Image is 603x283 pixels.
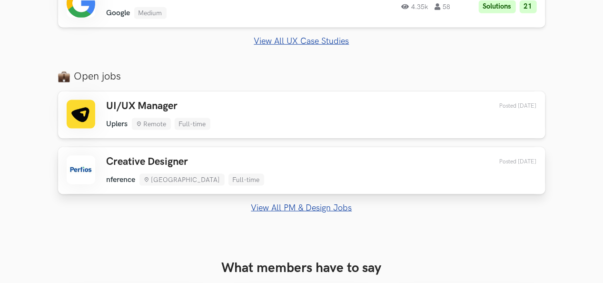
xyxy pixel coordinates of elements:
h3: UI/UX Manager [107,100,210,112]
span: 58 [435,3,451,10]
h3: Creative Designer [107,156,264,168]
li: [GEOGRAPHIC_DATA] [139,174,225,186]
h3: What members have to say [58,261,545,277]
li: Remote [132,118,171,130]
a: Creative Designer nference [GEOGRAPHIC_DATA] Full-time Posted [DATE] [58,147,545,194]
label: Open jobs [58,70,545,83]
a: View All UX Case Studies [58,36,545,46]
li: Full-time [175,118,210,130]
li: Medium [134,7,167,19]
li: Solutions [479,0,516,13]
a: UI/UX Manager Uplers Remote Full-time Posted [DATE] [58,91,545,139]
li: nference [107,175,136,184]
img: briefcase_emoji.png [58,71,70,82]
li: Google [107,9,130,18]
a: View All PM & Design Jobs [58,203,545,213]
span: 4.35k [402,3,428,10]
div: 14th Oct [477,102,537,110]
div: 14th Oct [477,158,537,165]
li: 21 [520,0,537,13]
li: Uplers [107,120,128,129]
li: Full-time [228,174,264,186]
